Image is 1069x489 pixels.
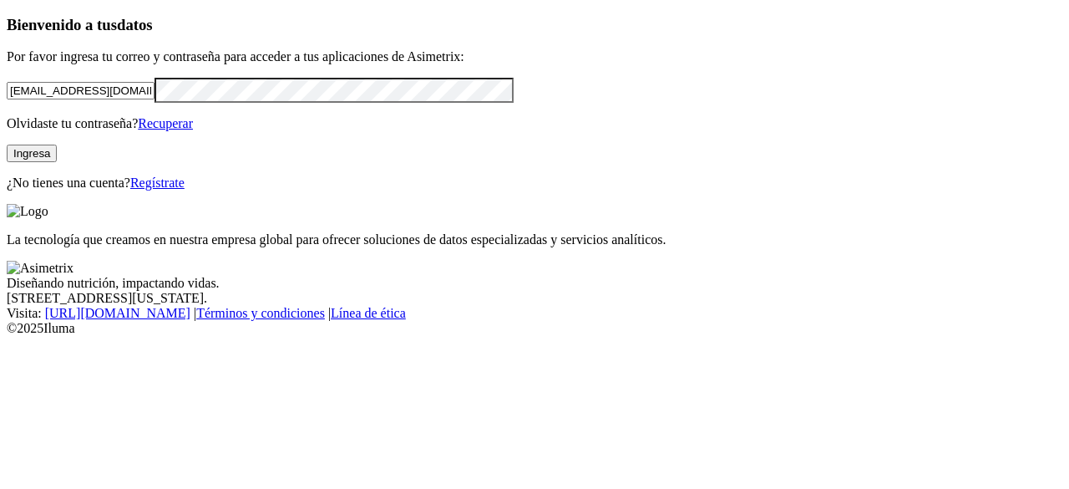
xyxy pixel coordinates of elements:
p: La tecnología que creamos en nuestra empresa global para ofrecer soluciones de datos especializad... [7,232,1062,247]
div: © 2025 Iluma [7,321,1062,336]
img: Asimetrix [7,261,73,276]
span: datos [117,16,153,33]
a: [URL][DOMAIN_NAME] [45,306,190,320]
p: ¿No tienes una cuenta? [7,176,1062,191]
img: Logo [7,204,48,219]
div: Visita : | | [7,306,1062,321]
a: Línea de ética [331,306,406,320]
a: Regístrate [130,176,185,190]
p: Por favor ingresa tu correo y contraseña para acceder a tus aplicaciones de Asimetrix: [7,49,1062,64]
a: Términos y condiciones [196,306,325,320]
h3: Bienvenido a tus [7,16,1062,34]
div: Diseñando nutrición, impactando vidas. [7,276,1062,291]
p: Olvidaste tu contraseña? [7,116,1062,131]
a: Recuperar [138,116,193,130]
button: Ingresa [7,145,57,162]
input: Tu correo [7,82,155,99]
div: [STREET_ADDRESS][US_STATE]. [7,291,1062,306]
